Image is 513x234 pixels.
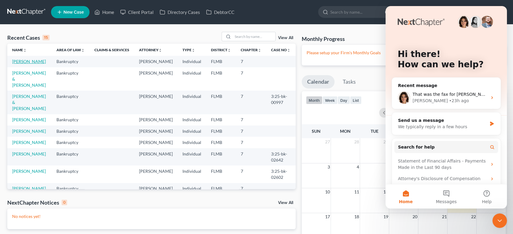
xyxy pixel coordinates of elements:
button: month [306,96,322,104]
td: FLMB [206,114,236,125]
div: Statement of Financial Affairs - Payments Made in the Last 90 days [9,149,113,167]
button: week [322,96,338,104]
td: Bankruptcy [52,165,90,183]
td: Bankruptcy [52,56,90,67]
a: [PERSON_NAME] & [PERSON_NAME] [12,70,46,88]
td: FLMB [206,165,236,183]
td: Bankruptcy [52,125,90,137]
a: [PERSON_NAME] [12,140,46,145]
a: [PERSON_NAME] [12,117,46,122]
a: Directory Cases [157,7,203,18]
a: [PERSON_NAME] [12,186,46,191]
td: Bankruptcy [52,91,90,114]
td: 7 [236,148,266,165]
td: Bankruptcy [52,148,90,165]
td: Bankruptcy [52,67,90,91]
span: 12 [383,188,389,196]
span: 11 [354,188,360,196]
a: [PERSON_NAME] [12,129,46,134]
a: Home [91,7,117,18]
i: unfold_more [258,48,261,52]
i: unfold_more [81,48,85,52]
div: 0 [62,200,67,205]
td: FLMB [206,125,236,137]
a: [PERSON_NAME] [12,151,46,156]
td: 7 [236,114,266,125]
span: Help [96,193,106,198]
span: That was the fax for [PERSON_NAME] Next Chapter Support directly. [27,86,172,91]
input: Search by name... [233,32,275,41]
td: Individual [178,165,206,183]
button: Search for help [9,135,113,147]
span: 29 [383,138,389,145]
td: Bankruptcy [52,137,90,148]
a: Typeunfold_more [182,48,195,52]
th: Claims & Services [90,44,134,56]
div: Recent Cases [7,34,49,41]
span: 20 [412,213,418,220]
span: 17 [324,213,331,220]
td: Individual [178,114,206,125]
button: Messages [40,178,81,202]
span: Mon [340,129,351,134]
div: [PERSON_NAME] [27,92,62,98]
td: Individual [178,125,206,137]
div: 15 [42,35,49,40]
span: 18 [354,213,360,220]
td: [PERSON_NAME] [134,114,178,125]
td: 7 [236,91,266,114]
td: 7 [236,56,266,67]
span: 3 [327,163,331,171]
p: No notices yet! [12,213,291,219]
td: 7 [236,67,266,91]
td: [PERSON_NAME] [134,67,178,91]
td: FLMB [206,137,236,148]
i: unfold_more [287,48,290,52]
div: NextChapter Notices [7,199,67,206]
div: Attorney's Disclosure of Compensation [12,169,102,176]
span: Search for help [12,138,49,144]
span: 4 [356,163,360,171]
span: Sun [312,129,321,134]
i: unfold_more [23,48,27,52]
td: FLMB [206,183,236,194]
td: Individual [178,67,206,91]
div: • 23h ago [63,92,83,98]
td: [PERSON_NAME] [134,137,178,148]
span: 22 [470,213,476,220]
button: day [338,96,350,104]
div: Statement of Financial Affairs - Payments Made in the Last 90 days [12,152,102,165]
a: Districtunfold_more [211,48,231,52]
i: unfold_more [227,48,231,52]
td: 7 [236,125,266,137]
td: FLMB [206,148,236,165]
td: [PERSON_NAME] [134,165,178,183]
div: Send us a message [12,111,101,118]
a: Client Portal [117,7,157,18]
td: [PERSON_NAME] [134,148,178,165]
td: FLMB [206,67,236,91]
td: Bankruptcy [52,114,90,125]
td: [PERSON_NAME] [134,183,178,194]
i: unfold_more [158,48,162,52]
td: FLMB [206,56,236,67]
td: Individual [178,137,206,148]
input: Search by name... [330,6,386,18]
span: 23 [500,213,506,220]
td: [PERSON_NAME] [134,56,178,67]
span: 19 [383,213,389,220]
div: We typically reply in a few hours [12,118,101,124]
span: 10 [324,188,331,196]
button: list [350,96,362,104]
span: 27 [324,138,331,145]
a: [PERSON_NAME] [12,169,46,174]
td: 7 [236,137,266,148]
a: [PERSON_NAME] [12,59,46,64]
